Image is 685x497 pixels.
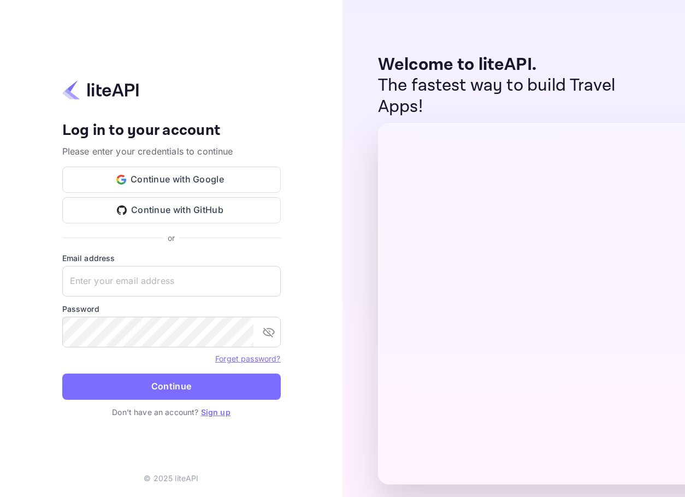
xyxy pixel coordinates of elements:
[62,303,281,315] label: Password
[215,354,280,363] a: Forget password?
[201,407,231,417] a: Sign up
[62,374,281,400] button: Continue
[168,232,175,244] p: or
[62,252,281,264] label: Email address
[258,321,280,343] button: toggle password visibility
[62,79,139,100] img: liteapi
[378,75,663,117] p: The fastest way to build Travel Apps!
[62,406,281,418] p: Don't have an account?
[62,121,281,140] h4: Log in to your account
[215,353,280,364] a: Forget password?
[62,266,281,297] input: Enter your email address
[378,55,663,75] p: Welcome to liteAPI.
[144,472,198,484] p: © 2025 liteAPI
[62,167,281,193] button: Continue with Google
[62,197,281,223] button: Continue with GitHub
[62,145,281,158] p: Please enter your credentials to continue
